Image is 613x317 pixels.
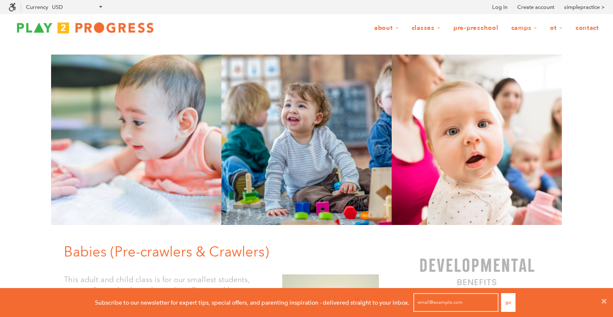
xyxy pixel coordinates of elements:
button: Go [501,293,516,312]
a: Pre-Preschool [448,20,504,36]
a: About [369,20,404,36]
a: Log in [492,3,507,12]
p: Subscribe to our newsletter for expert tips, special offers, and parenting inspiration - delivere... [95,298,410,307]
a: Create account [517,3,554,12]
img: Play2Progress logo [9,19,162,36]
a: OT [544,20,568,36]
label: Currency [26,4,48,10]
h1: Babies (Pre-crawlers & Crawlers) [64,242,385,262]
input: email@example.com [413,293,498,312]
a: Camps [506,20,543,36]
a: Contact [570,20,604,36]
a: simplepractice > [564,3,604,12]
a: Classes [406,20,446,36]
